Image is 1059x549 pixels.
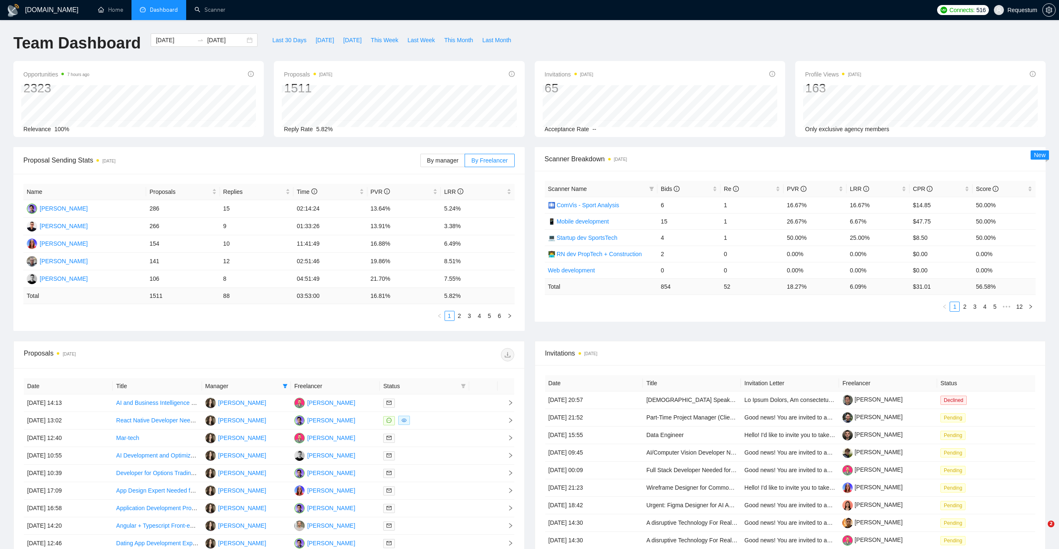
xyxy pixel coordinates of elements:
img: PG [27,256,37,267]
a: Pending [940,537,969,544]
button: [DATE] [339,33,366,47]
a: Web development [548,267,595,274]
img: c1eXUdwHc_WaOcbpPFtMJupqop6zdMumv1o7qBBEoYRQ7Y2b-PMuosOa1Pnj0gGm9V [842,535,853,546]
div: [PERSON_NAME] [307,433,355,442]
li: 3 [970,302,980,312]
span: info-circle [863,186,869,192]
li: 1 [445,311,455,321]
span: mail [387,523,392,528]
div: [PERSON_NAME] [40,239,88,248]
a: MP[PERSON_NAME] [294,469,355,476]
img: IP [27,239,37,249]
span: Opportunities [23,69,89,79]
span: filter [459,380,468,392]
span: mail [387,453,392,458]
span: Scanner Name [548,186,587,192]
div: [PERSON_NAME] [307,503,355,513]
div: [PERSON_NAME] [40,274,88,283]
td: 16.88% [367,235,441,253]
th: Replies [220,184,293,200]
div: [PERSON_NAME] [218,521,266,530]
li: 4 [475,311,485,321]
img: c1-aABC-5Ox2tTrxXAcwt-RlVjgvMtbvNhZXzEFwsXJNdjguB6AqkBH-Enckg_P-yv [842,518,853,528]
a: Application Development Project [116,505,200,511]
div: [PERSON_NAME] [40,257,88,266]
a: 💻 Startup dev SportsTech [548,234,617,241]
td: 266 [146,218,220,235]
span: mail [387,541,392,546]
a: AI Development and Optimization for Synology Server [116,452,256,459]
time: 7 hours ago [67,72,89,77]
button: setting [1042,3,1056,17]
a: Pending [940,467,969,473]
span: info-circle [509,71,515,77]
a: MP[PERSON_NAME] [294,504,355,511]
span: This Month [444,36,473,45]
td: 15 [220,200,293,218]
li: Next 5 Pages [1000,302,1013,312]
td: 5.24% [441,200,515,218]
td: 01:33:26 [293,218,367,235]
span: LRR [850,186,869,192]
button: right [1026,302,1036,312]
td: 15 [657,213,720,229]
img: SO [205,468,216,478]
a: Mar-tech [116,435,139,441]
span: -- [592,126,596,132]
span: right [507,313,512,318]
span: [DATE] [343,36,361,45]
a: 3 [970,302,979,311]
td: 13.64% [367,200,441,218]
li: 2 [960,302,970,312]
img: c1HaziVVVbnu0c2NasnjezSb6LXOIoutgjUNJZcFsvBUdEjYzUEv1Nryfg08A2i7jD [842,500,853,511]
a: 1 [950,302,959,311]
span: By manager [427,157,458,164]
td: 13.91% [367,218,441,235]
span: Score [976,186,998,192]
span: Pending [940,536,965,545]
img: SO [205,485,216,496]
span: to [197,37,204,43]
span: dashboard [140,7,146,13]
div: [PERSON_NAME] [40,221,88,231]
span: Proposal Sending Stats [23,155,420,165]
a: 6 [495,311,504,320]
span: Pending [940,501,965,510]
a: SO[PERSON_NAME] [205,399,266,406]
img: MP [294,415,305,426]
a: [PERSON_NAME] [842,431,902,438]
span: filter [281,380,289,392]
a: AI/Computer Vision Developer Needed to Build MVP for Sports Analytics (Pickleball/Table Tennis) [646,449,898,456]
span: LRR [444,188,463,195]
time: [DATE] [580,72,593,77]
input: Start date [156,36,194,45]
a: SB[PERSON_NAME] [27,275,88,282]
span: Scanner Breakdown [545,154,1036,164]
div: [PERSON_NAME] [307,486,355,495]
span: Profile Views [805,69,861,79]
img: SO [205,521,216,531]
span: By Freelancer [471,157,508,164]
a: SO[PERSON_NAME] [205,539,266,546]
a: Pending [940,449,969,456]
a: [DEMOGRAPHIC_DATA] Speakers of Arabic – Talent Bench for Future Managed Services Recording Projects [646,396,930,403]
a: 📱 Mobile development [548,218,609,225]
a: Developer for Options Trading Web App [116,470,219,476]
span: ••• [1000,302,1013,312]
a: Pending [940,414,969,421]
img: SO [205,538,216,549]
button: Last 30 Days [268,33,311,47]
td: 50.00% [973,229,1036,246]
td: 16.67% [784,197,847,213]
td: $14.85 [910,197,973,213]
span: This Week [371,36,398,45]
time: [DATE] [614,157,627,162]
button: [DATE] [311,33,339,47]
span: Pending [940,483,965,493]
span: mail [387,506,392,511]
a: [PERSON_NAME] [842,536,902,543]
button: Last Week [403,33,440,47]
img: MP [294,538,305,549]
span: filter [461,384,466,389]
img: logo [7,4,20,17]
